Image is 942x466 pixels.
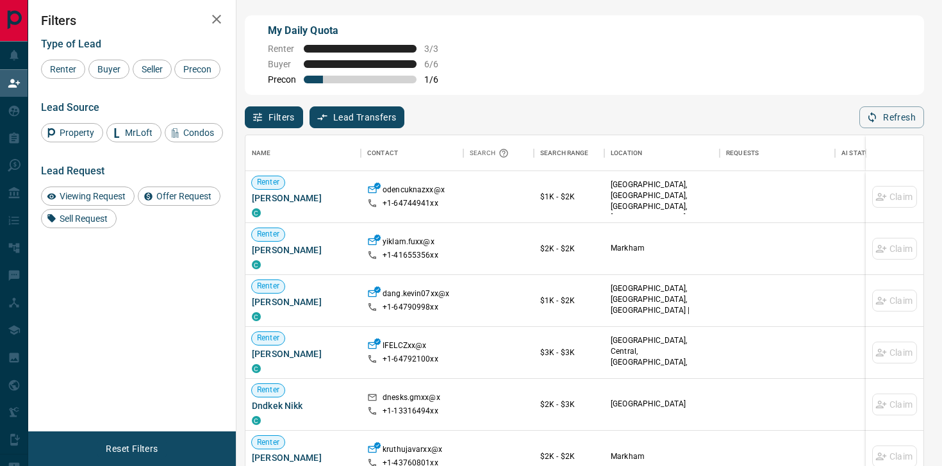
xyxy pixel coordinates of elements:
[252,333,285,344] span: Renter
[45,64,81,74] span: Renter
[383,392,440,406] p: dnesks.gmxx@x
[41,123,103,142] div: Property
[252,399,354,412] span: Dndkek Nikk
[383,302,438,313] p: +1- 64790998xx
[252,451,354,464] span: [PERSON_NAME]
[540,451,598,462] p: $2K - $2K
[720,135,835,171] div: Requests
[611,283,713,328] p: [GEOGRAPHIC_DATA], [GEOGRAPHIC_DATA], [GEOGRAPHIC_DATA] | [GEOGRAPHIC_DATA]
[611,243,713,254] p: Markham
[245,106,303,128] button: Filters
[252,437,285,448] span: Renter
[310,106,405,128] button: Lead Transfers
[540,243,598,254] p: $2K - $2K
[540,399,598,410] p: $2K - $3K
[252,416,261,425] div: condos.ca
[611,451,713,462] p: Markham
[611,135,642,171] div: Location
[179,64,216,74] span: Precon
[41,209,117,228] div: Sell Request
[859,106,924,128] button: Refresh
[252,244,354,256] span: [PERSON_NAME]
[841,135,873,171] div: AI Status
[41,165,104,177] span: Lead Request
[604,135,720,171] div: Location
[252,385,285,395] span: Renter
[252,229,285,240] span: Renter
[252,364,261,373] div: condos.ca
[93,64,125,74] span: Buyer
[383,340,426,354] p: IFELCZxx@x
[252,260,261,269] div: condos.ca
[383,444,442,458] p: kruthujavarxx@x
[361,135,463,171] div: Contact
[252,135,271,171] div: Name
[97,438,166,460] button: Reset Filters
[133,60,172,79] div: Seller
[367,135,398,171] div: Contact
[55,213,112,224] span: Sell Request
[534,135,604,171] div: Search Range
[424,74,452,85] span: 1 / 6
[165,123,223,142] div: Condos
[611,179,713,235] p: [GEOGRAPHIC_DATA], [GEOGRAPHIC_DATA], [GEOGRAPHIC_DATA], [GEOGRAPHIC_DATA] | [GEOGRAPHIC_DATA]
[383,237,434,250] p: yiklam.fuxx@x
[268,44,296,54] span: Renter
[55,191,130,201] span: Viewing Request
[41,101,99,113] span: Lead Source
[383,185,445,198] p: odencuknazxx@x
[611,399,713,410] p: [GEOGRAPHIC_DATA]
[268,23,452,38] p: My Daily Quota
[424,44,452,54] span: 3 / 3
[41,38,101,50] span: Type of Lead
[179,128,219,138] span: Condos
[252,192,354,204] span: [PERSON_NAME]
[174,60,220,79] div: Precon
[726,135,759,171] div: Requests
[137,64,167,74] span: Seller
[252,281,285,292] span: Renter
[88,60,129,79] div: Buyer
[41,187,135,206] div: Viewing Request
[41,60,85,79] div: Renter
[540,347,598,358] p: $3K - $3K
[540,191,598,203] p: $1K - $2K
[383,406,438,417] p: +1- 13316494xx
[540,135,589,171] div: Search Range
[106,123,161,142] div: MrLoft
[611,335,713,379] p: [GEOGRAPHIC_DATA], Central, [GEOGRAPHIC_DATA], [GEOGRAPHIC_DATA]
[540,295,598,306] p: $1K - $2K
[245,135,361,171] div: Name
[152,191,216,201] span: Offer Request
[424,59,452,69] span: 6 / 6
[383,198,438,209] p: +1- 64744941xx
[252,177,285,188] span: Renter
[268,59,296,69] span: Buyer
[252,208,261,217] div: condos.ca
[383,288,449,302] p: dang.kevin07xx@x
[120,128,157,138] span: MrLoft
[268,74,296,85] span: Precon
[138,187,220,206] div: Offer Request
[383,354,438,365] p: +1- 64792100xx
[383,250,438,261] p: +1- 41655356xx
[41,13,223,28] h2: Filters
[252,312,261,321] div: condos.ca
[252,295,354,308] span: [PERSON_NAME]
[470,135,512,171] div: Search
[55,128,99,138] span: Property
[252,347,354,360] span: [PERSON_NAME]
